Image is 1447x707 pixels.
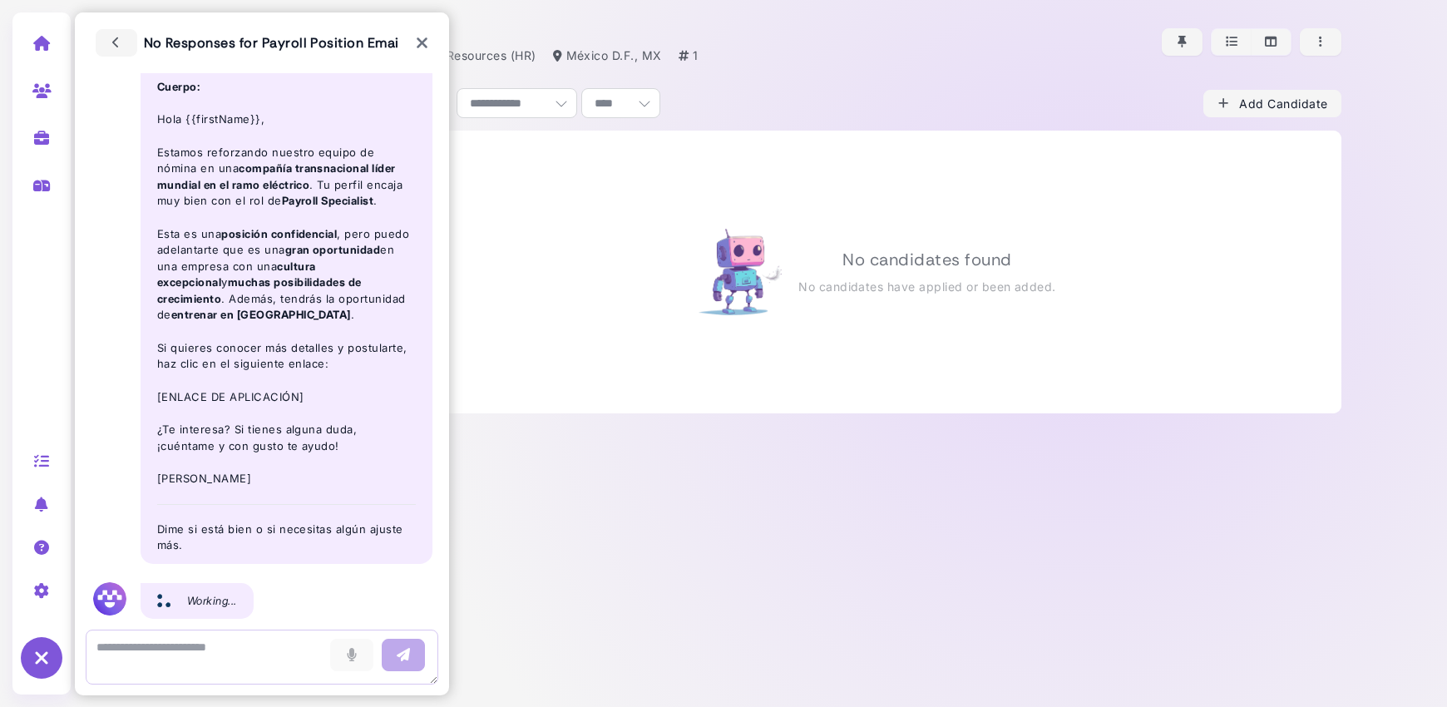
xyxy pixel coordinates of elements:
strong: Cuerpo: [157,80,200,93]
h3: No Responses for Payroll Position Emails [96,29,399,57]
strong: compañía transnacional líder mundial en el ramo eléctrico [157,161,396,191]
p: ¿Te interesa? Si tienes alguna duda, ¡cuéntame y con gusto te ayudo! [157,422,416,454]
strong: Payroll Specialist [282,194,374,207]
p: [PERSON_NAME] [157,471,416,487]
p: No candidates have applied or been added. [798,278,1056,295]
strong: entrenar en [GEOGRAPHIC_DATA] [171,308,351,321]
strong: gran oportunidad [285,243,381,256]
h2: No candidates found [842,250,1011,269]
div: Add Candidate [1217,95,1328,112]
div: Human Resources (HR) [383,47,536,64]
div: México D.F., MX [553,47,662,64]
div: 1 [679,47,698,64]
p: Hola {{firstName}}, [157,111,416,128]
strong: posición confidencial [221,227,337,240]
p: Si quieres conocer más detalles y postularte, haz clic en el siguiente enlace: [157,340,416,373]
p: Esta es una , pero puedo adelantarte que es una en una empresa con una y . Además, tendrás la opo... [157,226,416,324]
strong: muchas posibilidades de crecimiento [157,275,362,305]
img: Robot in business suit [699,229,782,316]
p: Estamos reforzando nuestro equipo de nómina en una . Tu perfil encaja muy bien con el rol de . [157,145,416,210]
i: Working... [187,594,237,607]
p: Dime si está bien o si necesitas algún ajuste más. [157,522,416,554]
button: Add Candidate [1203,90,1341,117]
p: [ENLACE DE APLICACIÓN] [157,389,416,406]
